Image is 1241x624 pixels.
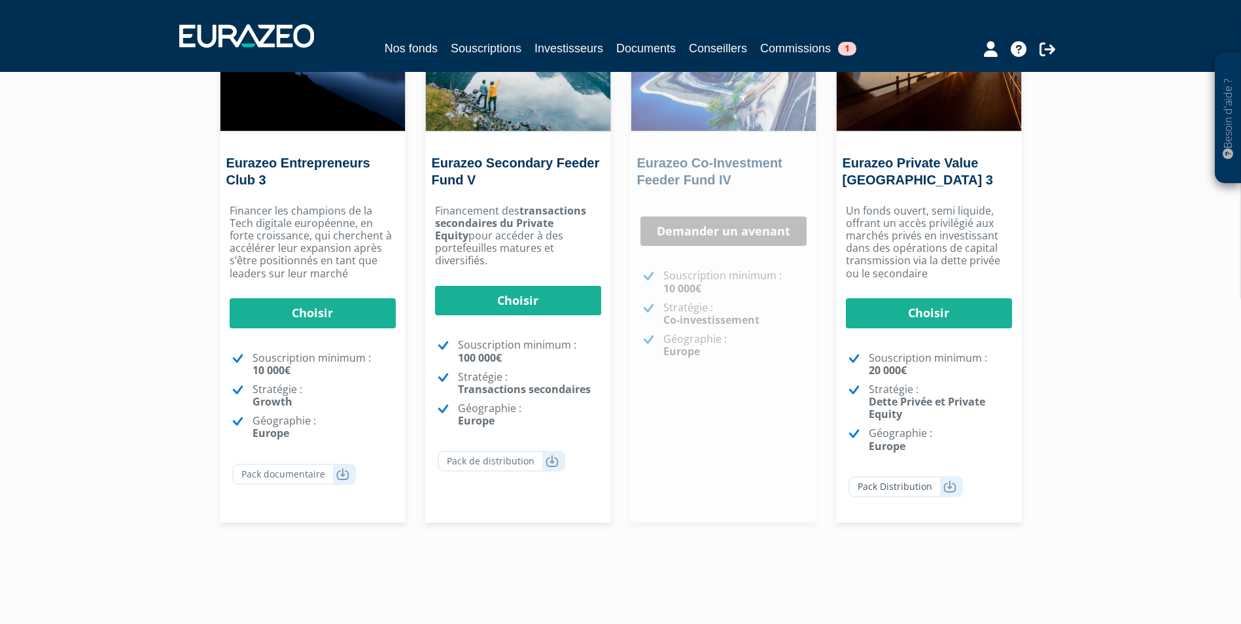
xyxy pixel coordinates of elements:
[458,351,502,365] strong: 100 000€
[253,383,396,408] p: Stratégie :
[869,363,907,377] strong: 20 000€
[663,313,760,327] strong: Co-investissement
[846,205,1012,280] p: Un fonds ouvert, semi liquide, offrant un accès privilégié aux marchés privés en investissant dan...
[616,39,676,58] a: Documents
[689,39,747,58] a: Conseillers
[230,205,396,280] p: Financer les champions de la Tech digitale européenne, en forte croissance, qui cherchent à accél...
[458,413,495,428] strong: Europe
[458,402,601,427] p: Géographie :
[869,352,1012,377] p: Souscription minimum :
[435,203,586,243] strong: transactions secondaires du Private Equity
[253,394,292,409] strong: Growth
[230,298,396,328] a: Choisir
[253,415,396,440] p: Géographie :
[869,394,985,421] strong: Dette Privée et Private Equity
[663,333,807,358] p: Géographie :
[432,156,600,187] a: Eurazeo Secondary Feeder Fund V
[848,476,963,497] a: Pack Distribution
[253,352,396,377] p: Souscription minimum :
[458,371,601,396] p: Stratégie :
[869,383,1012,421] p: Stratégie :
[663,302,807,326] p: Stratégie :
[663,281,701,296] strong: 10 000€
[663,269,807,294] p: Souscription minimum :
[843,156,993,187] a: Eurazeo Private Value [GEOGRAPHIC_DATA] 3
[179,24,314,48] img: 1732889491-logotype_eurazeo_blanc_rvb.png
[663,344,700,358] strong: Europe
[869,439,905,453] strong: Europe
[438,451,565,472] a: Pack de distribution
[637,156,782,187] a: Eurazeo Co-Investment Feeder Fund IV
[760,39,856,58] a: Commissions1
[458,339,601,364] p: Souscription minimum :
[435,205,601,268] p: Financement des pour accéder à des portefeuilles matures et diversifiés.
[534,39,603,58] a: Investisseurs
[232,464,356,485] a: Pack documentaire
[435,286,601,316] a: Choisir
[1221,60,1236,177] p: Besoin d'aide ?
[838,42,856,56] span: 1
[253,426,289,440] strong: Europe
[846,298,1012,328] a: Choisir
[226,156,370,187] a: Eurazeo Entrepreneurs Club 3
[253,363,290,377] strong: 10 000€
[451,39,521,58] a: Souscriptions
[458,382,591,396] strong: Transactions secondaires
[640,217,807,247] a: Demander un avenant
[385,39,438,60] a: Nos fonds
[869,427,1012,452] p: Géographie :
